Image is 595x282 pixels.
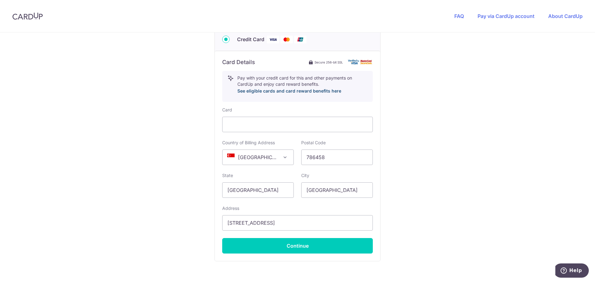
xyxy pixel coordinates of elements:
[301,172,309,179] label: City
[267,36,279,43] img: Visa
[237,88,341,93] a: See eligible cards and card reward benefits here
[227,121,368,128] iframe: Secure card payment input frame
[222,238,373,254] button: Continue
[222,140,275,146] label: Country of Billing Address
[222,59,255,66] h6: Card Details
[222,205,239,211] label: Address
[222,36,373,43] div: Credit Card Visa Mastercard Union Pay
[223,150,293,165] span: Singapore
[237,36,264,43] span: Credit Card
[478,13,535,19] a: Pay via CardUp account
[222,107,232,113] label: Card
[348,59,373,65] img: card secure
[301,140,326,146] label: Postal Code
[454,13,464,19] a: FAQ
[548,13,583,19] a: About CardUp
[222,150,294,165] span: Singapore
[315,60,343,65] span: Secure 256-bit SSL
[12,12,43,20] img: CardUp
[280,36,293,43] img: Mastercard
[237,75,368,95] p: Pay with your credit card for this and other payments on CardUp and enjoy card reward benefits.
[294,36,306,43] img: Union Pay
[301,150,373,165] input: Example 123456
[222,172,233,179] label: State
[555,263,589,279] iframe: Opens a widget where you can find more information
